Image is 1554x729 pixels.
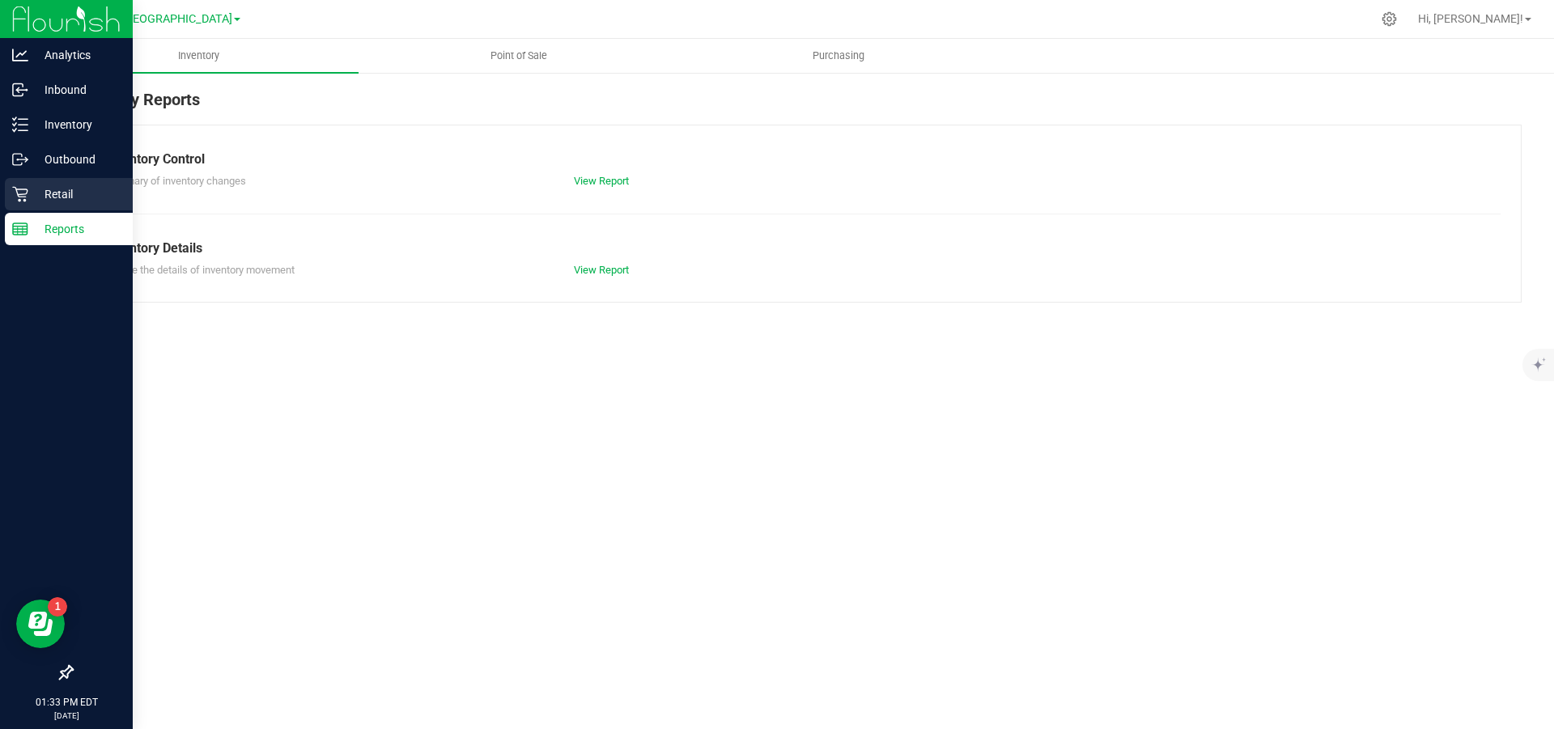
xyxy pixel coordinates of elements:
[469,49,569,63] span: Point of Sale
[574,175,629,187] a: View Report
[90,12,232,26] span: GA2 - [GEOGRAPHIC_DATA]
[7,695,125,710] p: 01:33 PM EDT
[12,47,28,63] inline-svg: Analytics
[48,597,67,617] iframe: Resource center unread badge
[678,39,998,73] a: Purchasing
[156,49,241,63] span: Inventory
[39,39,359,73] a: Inventory
[359,39,678,73] a: Point of Sale
[791,49,886,63] span: Purchasing
[28,80,125,100] p: Inbound
[28,115,125,134] p: Inventory
[12,221,28,237] inline-svg: Reports
[12,186,28,202] inline-svg: Retail
[1418,12,1523,25] span: Hi, [PERSON_NAME]!
[28,184,125,204] p: Retail
[574,264,629,276] a: View Report
[12,117,28,133] inline-svg: Inventory
[104,150,1488,169] div: Inventory Control
[104,239,1488,258] div: Inventory Details
[28,45,125,65] p: Analytics
[28,150,125,169] p: Outbound
[104,264,295,276] span: Explore the details of inventory movement
[28,219,125,239] p: Reports
[12,82,28,98] inline-svg: Inbound
[104,175,246,187] span: Summary of inventory changes
[7,710,125,722] p: [DATE]
[1379,11,1399,27] div: Manage settings
[71,87,1522,125] div: Inventory Reports
[16,600,65,648] iframe: Resource center
[12,151,28,167] inline-svg: Outbound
